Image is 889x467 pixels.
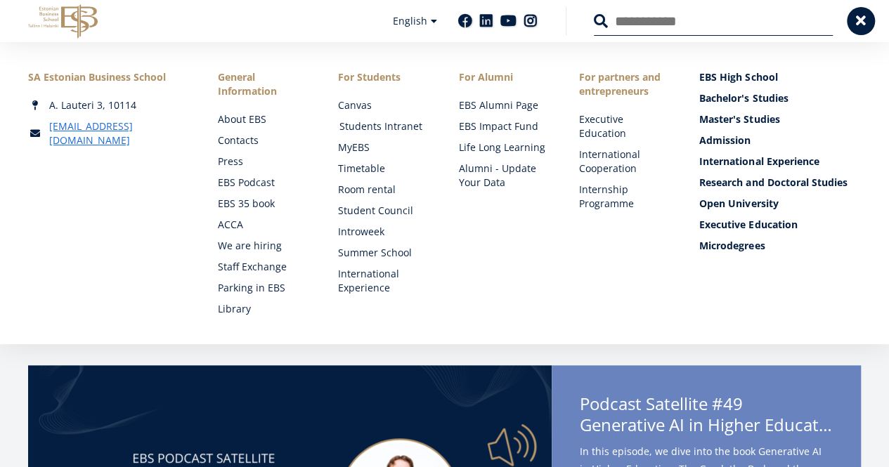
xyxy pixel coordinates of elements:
[699,197,861,211] a: Open University
[579,70,671,98] span: For partners and entrepreneurs
[459,162,551,190] a: Alumni - Update Your Data
[459,119,551,133] a: EBS Impact Fund
[218,302,310,316] a: Library
[699,218,861,232] a: Executive Education
[218,154,310,169] a: Press
[49,119,190,147] a: [EMAIL_ADDRESS][DOMAIN_NAME]
[479,14,493,28] a: Linkedin
[218,112,310,126] a: About EBS
[579,147,671,176] a: International Cooperation
[500,14,517,28] a: Youtube
[338,98,430,112] a: Canvas
[458,14,472,28] a: Facebook
[699,91,861,105] a: Bachelor's Studies
[218,239,310,253] a: We are hiring
[218,133,310,147] a: Contacts
[28,98,190,112] div: A. Lauteri 3, 10114
[579,112,671,140] a: Executive Education
[338,225,430,239] a: Introweek
[218,260,310,274] a: Staff Exchange
[218,70,310,98] span: General Information
[524,14,538,28] a: Instagram
[699,70,861,84] a: EBS High School
[218,176,310,190] a: EBS Podcast
[579,183,671,211] a: Internship Programme
[339,119,431,133] a: Students Intranet
[338,267,430,295] a: International Experience
[338,183,430,197] a: Room rental
[699,239,861,253] a: Microdegrees
[459,98,551,112] a: EBS Alumni Page
[338,162,430,176] a: Timetable
[28,70,190,84] div: SA Estonian Business School
[338,70,430,84] a: For Students
[580,414,833,435] span: Generative AI in Higher Education: The Good, the Bad, and the Ugly
[338,246,430,260] a: Summer School
[699,154,861,169] a: International Experience
[218,197,310,211] a: EBS 35 book
[218,218,310,232] a: ACCA
[580,393,833,440] span: Podcast Satellite #49
[218,281,310,295] a: Parking in EBS
[699,176,861,190] a: Research and Doctoral Studies
[699,133,861,147] a: Admission
[699,112,861,126] a: Master's Studies
[459,70,551,84] span: For Alumni
[338,204,430,218] a: Student Council
[459,140,551,154] a: Life Long Learning
[338,140,430,154] a: MyEBS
